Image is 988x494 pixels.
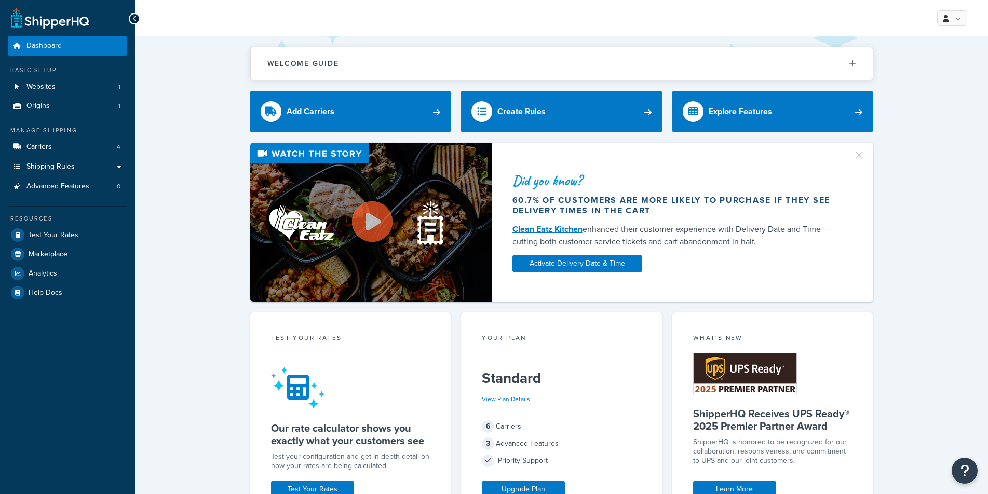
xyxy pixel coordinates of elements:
div: What's New [693,333,852,345]
a: Help Docs [8,283,127,302]
a: View Plan Details [482,394,530,404]
div: Priority Support [482,454,641,468]
a: Analytics [8,264,127,283]
span: Analytics [29,269,57,278]
button: Open Resource Center [952,458,978,484]
a: Carriers4 [8,138,127,157]
li: Origins [8,97,127,116]
div: Test your rates [271,333,430,345]
span: Advanced Features [26,182,89,191]
a: Advanced Features0 [8,177,127,196]
a: Add Carriers [250,91,451,132]
a: Activate Delivery Date & Time [512,255,642,272]
div: Explore Features [709,104,772,119]
div: Carriers [482,419,641,434]
li: Carriers [8,138,127,157]
li: Advanced Features [8,177,127,196]
span: 1 [118,102,120,111]
button: Welcome Guide [251,47,873,80]
a: Test Your Rates [8,226,127,244]
span: Marketplace [29,250,67,259]
a: Shipping Rules [8,157,127,176]
span: Test Your Rates [29,231,78,240]
h5: Standard [482,370,641,387]
h5: ShipperHQ Receives UPS Ready® 2025 Premier Partner Award [693,407,852,432]
span: Dashboard [26,42,62,50]
img: Video thumbnail [250,143,492,302]
div: Basic Setup [8,66,127,75]
div: Resources [8,214,127,223]
div: Manage Shipping [8,126,127,135]
div: Advanced Features [482,436,641,451]
span: Help Docs [29,289,62,297]
p: ShipperHQ is honored to be recognized for our collaboration, responsiveness, and commitment to UP... [693,437,852,465]
a: Dashboard [8,36,127,56]
div: Did you know? [512,173,841,188]
div: Your Plan [482,333,641,345]
a: Marketplace [8,245,127,264]
div: 60.7% of customers are more likely to purchase if they see delivery times in the cart [512,195,841,216]
a: Websites1 [8,77,127,97]
span: 3 [482,437,494,450]
h5: Our rate calculator shows you exactly what your customers see [271,422,430,447]
span: Websites [26,83,56,91]
span: 4 [117,143,120,152]
a: Clean Eatz Kitchen [512,223,583,235]
a: Explore Features [672,91,873,132]
div: enhanced their customer experience with Delivery Date and Time — cutting both customer service ti... [512,223,841,248]
a: Origins1 [8,97,127,116]
div: Test your configuration and get in-depth detail on how your rates are being calculated. [271,452,430,471]
span: 0 [117,182,120,191]
li: Websites [8,77,127,97]
span: Origins [26,102,50,111]
span: 1 [118,83,120,91]
h2: Welcome Guide [267,60,339,67]
a: Create Rules [461,91,662,132]
div: Add Carriers [287,104,334,119]
div: Create Rules [497,104,546,119]
span: 6 [482,420,494,433]
span: Carriers [26,143,52,152]
span: Shipping Rules [26,162,75,171]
